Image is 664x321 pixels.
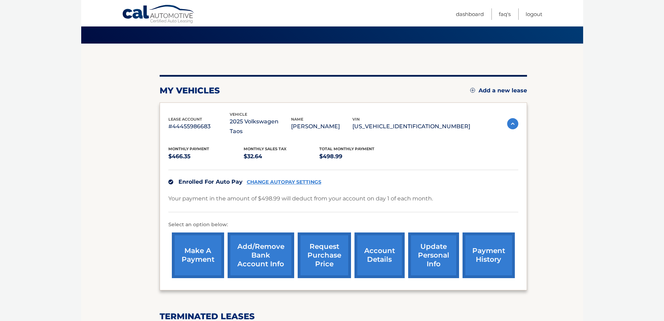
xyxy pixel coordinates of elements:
[230,112,247,117] span: vehicle
[298,232,351,278] a: request purchase price
[122,5,195,25] a: Cal Automotive
[408,232,459,278] a: update personal info
[230,117,291,136] p: 2025 Volkswagen Taos
[319,146,374,151] span: Total Monthly Payment
[352,117,360,122] span: vin
[244,146,287,151] span: Monthly sales Tax
[291,122,352,131] p: [PERSON_NAME]
[352,122,470,131] p: [US_VEHICLE_IDENTIFICATION_NUMBER]
[228,232,294,278] a: Add/Remove bank account info
[168,122,230,131] p: #44455986683
[178,178,243,185] span: Enrolled For Auto Pay
[168,194,433,204] p: Your payment in the amount of $498.99 will deduct from your account on day 1 of each month.
[354,232,405,278] a: account details
[168,179,173,184] img: check.svg
[291,117,303,122] span: name
[499,8,511,20] a: FAQ's
[168,117,202,122] span: lease account
[160,85,220,96] h2: my vehicles
[172,232,224,278] a: make a payment
[319,152,395,161] p: $498.99
[526,8,542,20] a: Logout
[168,146,209,151] span: Monthly Payment
[470,88,475,93] img: add.svg
[244,152,319,161] p: $32.64
[470,87,527,94] a: Add a new lease
[247,179,321,185] a: CHANGE AUTOPAY SETTINGS
[168,152,244,161] p: $466.35
[507,118,518,129] img: accordion-active.svg
[168,221,518,229] p: Select an option below:
[463,232,515,278] a: payment history
[456,8,484,20] a: Dashboard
